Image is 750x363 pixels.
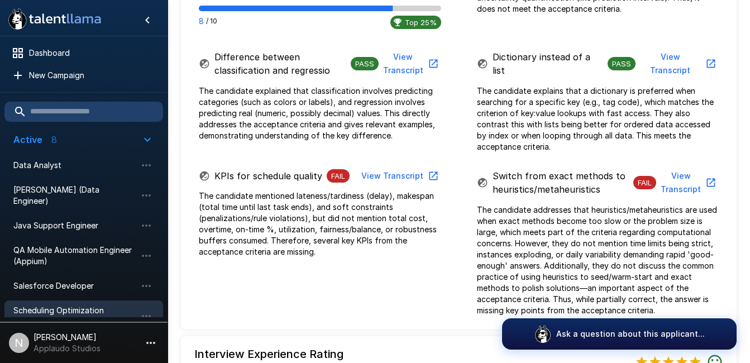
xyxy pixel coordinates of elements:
button: View Transcript [656,166,719,200]
p: Dictionary instead of a list [493,50,603,77]
p: KPIs for schedule quality [214,169,322,183]
button: View Transcript [636,47,719,81]
p: 8 [199,16,204,27]
button: View Transcript [379,47,441,81]
span: / 10 [206,16,217,27]
p: Switch from exact methods to heuristics/metaheuristics [493,169,629,196]
span: PASS [351,59,379,68]
p: The candidate explains that a dictionary is preferred when searching for a specific key (e.g., ta... [477,85,719,152]
span: FAIL [633,178,656,187]
p: Difference between classification and regressio [214,50,346,77]
span: FAIL [327,171,350,180]
button: View Transcript [357,166,441,187]
h6: Interview Experience Rating [194,345,355,363]
span: PASS [608,59,636,68]
img: logo_glasses@2x.png [534,325,552,343]
p: The candidate addresses that heuristics/metaheuristics are used when exact methods become too slo... [477,204,719,316]
p: Ask a question about this applicant... [556,328,705,340]
p: The candidate mentioned lateness/tardiness (delay), makespan (total time until last task ends), a... [199,190,441,257]
button: Ask a question about this applicant... [502,318,737,350]
span: Top 25% [400,18,441,27]
p: The candidate explained that classification involves predicting categories (such as colors or lab... [199,85,441,141]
